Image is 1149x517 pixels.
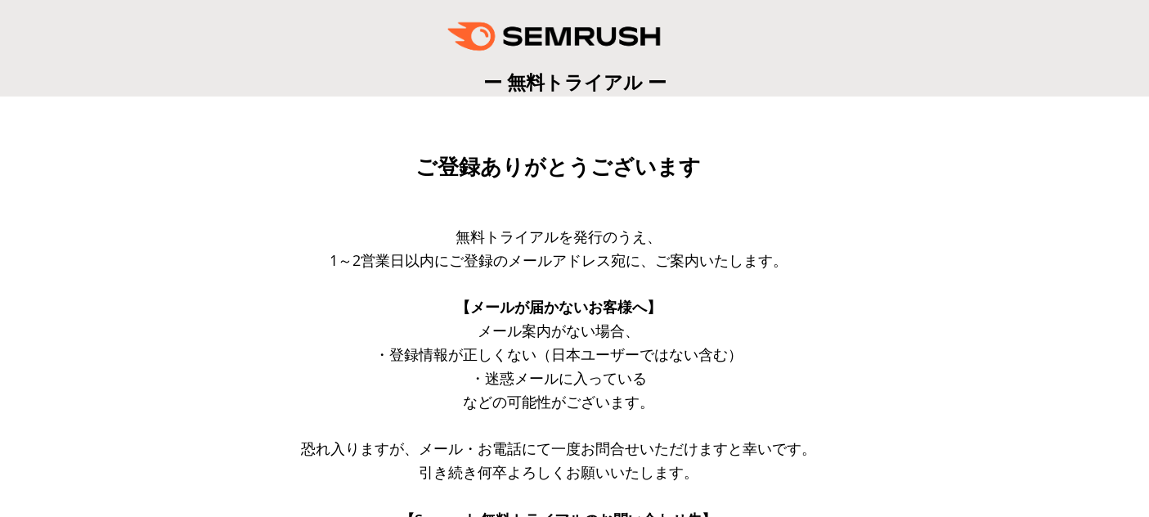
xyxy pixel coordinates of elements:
[463,392,654,411] span: などの可能性がございます。
[470,368,647,388] span: ・迷惑メールに入っている
[330,250,788,270] span: 1～2営業日以内にご登録のメールアドレス宛に、ご案内いたします。
[483,69,667,95] span: ー 無料トライアル ー
[478,321,640,340] span: メール案内がない場合、
[456,297,662,317] span: 【メールが届かないお客様へ】
[301,438,816,458] span: 恐れ入りますが、メール・お電話にて一度お問合せいただけますと幸いです。
[375,344,743,364] span: ・登録情報が正しくない（日本ユーザーではない含む）
[415,155,701,179] span: ご登録ありがとうございます
[419,462,698,482] span: 引き続き何卒よろしくお願いいたします。
[456,227,662,246] span: 無料トライアルを発行のうえ、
